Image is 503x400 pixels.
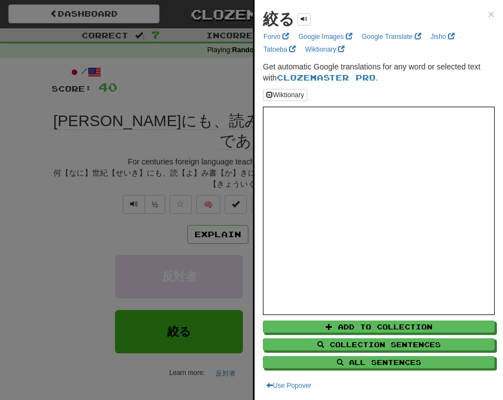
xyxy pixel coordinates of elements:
a: Tatoeba [260,43,299,56]
p: Get automatic Google translations for any word or selected text with . [263,61,495,83]
button: Use Popover [263,379,315,392]
a: Jisho [427,31,458,43]
button: All Sentences [263,356,495,368]
strong: 絞る [263,11,295,28]
span: × [488,8,495,21]
button: Add to Collection [263,321,495,333]
button: Close [488,8,495,20]
a: Wiktionary [302,43,348,56]
button: Wiktionary [263,89,307,101]
a: Clozemaster Pro [277,73,376,82]
a: Google Images [295,31,356,43]
a: Forvo [260,31,292,43]
a: Google Translate [358,31,425,43]
button: Collection Sentences [263,338,495,351]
